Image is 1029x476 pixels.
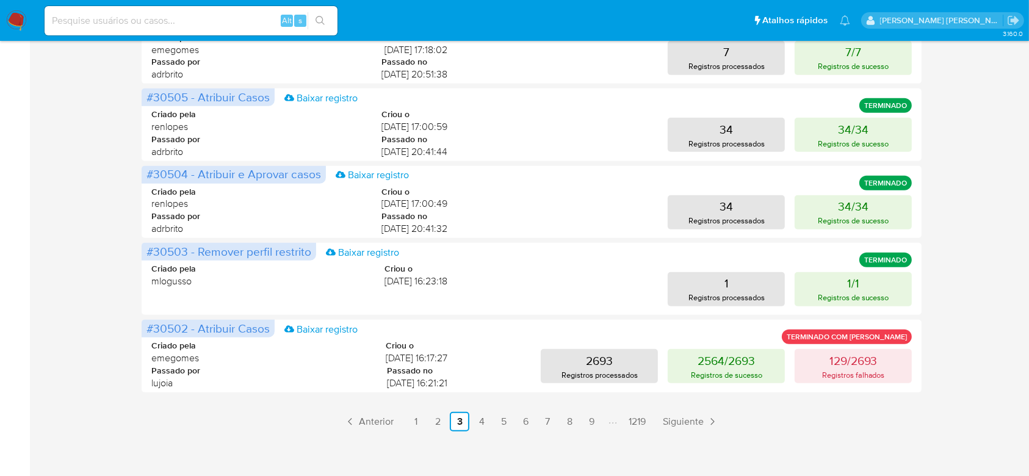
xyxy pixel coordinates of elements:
[840,15,850,26] a: Notificações
[1003,29,1023,38] span: 3.160.0
[45,13,338,29] input: Pesquise usuários ou casos...
[880,15,1003,26] p: andrea.asantos@mercadopago.com.br
[298,15,302,26] span: s
[1007,14,1020,27] a: Sair
[282,15,292,26] span: Alt
[308,12,333,29] button: search-icon
[762,14,828,27] span: Atalhos rápidos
